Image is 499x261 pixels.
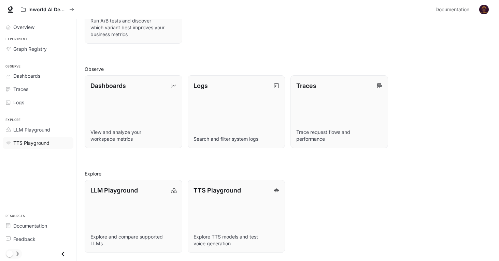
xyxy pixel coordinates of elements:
p: Traces [296,81,316,90]
a: DashboardsView and analyze your workspace metrics [85,75,182,148]
a: Graph Registry [3,43,73,55]
h2: Observe [85,65,491,73]
p: Logs [194,81,208,90]
p: TTS Playground [194,186,241,195]
button: Close drawer [55,247,71,261]
span: LLM Playground [13,126,50,133]
a: LogsSearch and filter system logs [188,75,285,148]
a: Documentation [433,3,474,16]
a: TTS Playground [3,137,73,149]
span: Graph Registry [13,45,47,52]
img: User avatar [479,5,489,14]
button: User avatar [477,3,491,16]
span: Documentation [436,5,469,14]
a: Feedback [3,233,73,245]
h2: Explore [85,170,491,177]
p: View and analyze your workspace metrics [90,129,176,142]
a: Overview [3,21,73,33]
p: Explore and compare supported LLMs [90,233,176,247]
p: Trace request flows and performance [296,129,382,142]
span: TTS Playground [13,139,49,147]
button: All workspaces [18,3,77,16]
p: LLM Playground [90,186,138,195]
p: Run A/B tests and discover which variant best improves your business metrics [90,17,176,38]
span: Documentation [13,222,47,229]
a: Logs [3,96,73,108]
span: Logs [13,99,24,106]
p: Explore TTS models and test voice generation [194,233,280,247]
p: Inworld AI Demos [28,7,67,13]
a: Traces [3,83,73,95]
p: Search and filter system logs [194,136,280,142]
span: Dashboards [13,72,40,79]
a: TracesTrace request flows and performance [290,75,388,148]
a: LLM Playground [3,124,73,136]
p: Dashboards [90,81,126,90]
a: TTS PlaygroundExplore TTS models and test voice generation [188,180,285,253]
a: Documentation [3,220,73,232]
span: Overview [13,24,34,31]
span: Dark mode toggle [6,250,13,257]
a: Dashboards [3,70,73,82]
span: Traces [13,86,28,93]
a: LLM PlaygroundExplore and compare supported LLMs [85,180,182,253]
span: Feedback [13,235,35,243]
